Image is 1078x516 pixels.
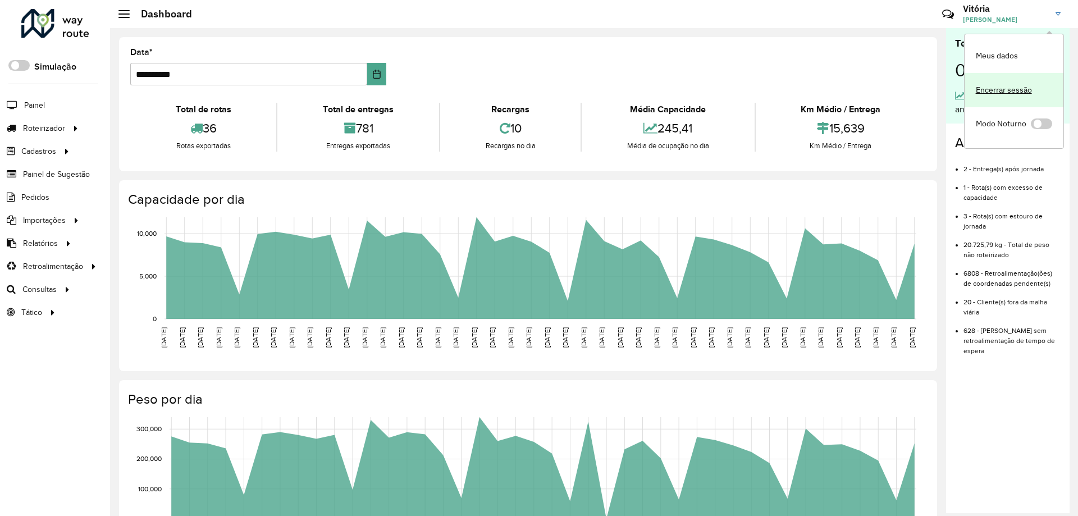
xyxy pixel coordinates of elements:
[908,327,916,348] text: [DATE]
[584,140,751,152] div: Média de ocupação no dia
[634,327,642,348] text: [DATE]
[689,327,697,348] text: [DATE]
[325,327,332,348] text: [DATE]
[137,230,157,237] text: 10,000
[616,327,624,348] text: [DATE]
[139,272,157,280] text: 5,000
[197,327,204,348] text: [DATE]
[443,140,578,152] div: Recargas no dia
[872,327,879,348] text: [DATE]
[398,327,405,348] text: [DATE]
[367,63,387,85] button: Choose Date
[342,327,350,348] text: [DATE]
[23,261,83,272] span: Retroalimentação
[452,327,459,348] text: [DATE]
[280,103,436,116] div: Total de entregas
[138,485,162,492] text: 100,000
[133,103,273,116] div: Total de rotas
[160,327,167,348] text: [DATE]
[21,191,49,203] span: Pedidos
[759,116,923,140] div: 15,639
[34,60,76,74] label: Simulação
[136,455,162,463] text: 200,000
[23,238,58,249] span: Relatórios
[21,145,56,157] span: Cadastros
[580,327,587,348] text: [DATE]
[179,327,186,348] text: [DATE]
[22,284,57,295] span: Consultas
[23,214,66,226] span: Importações
[853,327,861,348] text: [DATE]
[584,103,751,116] div: Média Capacidade
[215,327,222,348] text: [DATE]
[128,391,926,408] h4: Peso por dia
[21,307,42,318] span: Tático
[434,327,441,348] text: [DATE]
[269,327,277,348] text: [DATE]
[233,327,240,348] text: [DATE]
[153,315,157,322] text: 0
[817,327,824,348] text: [DATE]
[965,39,1063,73] a: Meus dados
[507,327,514,348] text: [DATE]
[963,3,1047,14] h3: Vitória
[280,116,436,140] div: 781
[955,51,1061,89] div: 00:01:13
[762,327,770,348] text: [DATE]
[598,327,605,348] text: [DATE]
[653,327,660,348] text: [DATE]
[963,231,1061,260] li: 20.725,79 kg - Total de peso não roteirizado
[415,327,423,348] text: [DATE]
[23,122,65,134] span: Roteirizador
[744,327,751,348] text: [DATE]
[799,327,806,348] text: [DATE]
[306,327,313,348] text: [DATE]
[488,327,496,348] text: [DATE]
[443,103,578,116] div: Recargas
[759,103,923,116] div: Km Médio / Entrega
[133,140,273,152] div: Rotas exportadas
[288,327,295,348] text: [DATE]
[726,327,733,348] text: [DATE]
[24,99,45,111] span: Painel
[252,327,259,348] text: [DATE]
[963,289,1061,317] li: 20 - Cliente(s) fora da malha viária
[780,327,788,348] text: [DATE]
[965,73,1063,107] a: Encerrar sessão
[443,116,578,140] div: 10
[963,203,1061,231] li: 3 - Rota(s) com estouro de jornada
[130,45,153,59] label: Data
[963,156,1061,174] li: 2 - Entrega(s) após jornada
[671,327,678,348] text: [DATE]
[976,118,1026,130] span: Modo Noturno
[136,425,162,432] text: 300,000
[561,327,569,348] text: [DATE]
[936,2,960,26] a: Contato Rápido
[963,174,1061,203] li: 1 - Rota(s) com excesso de capacidade
[361,327,368,348] text: [DATE]
[835,327,843,348] text: [DATE]
[955,89,1061,116] div: 23,16% menor que o dia anterior
[955,135,1061,151] h4: Alertas
[471,327,478,348] text: [DATE]
[955,36,1061,51] div: Tempo médio por rota
[280,140,436,152] div: Entregas exportadas
[584,116,751,140] div: 245,41
[128,191,926,208] h4: Capacidade por dia
[890,327,897,348] text: [DATE]
[707,327,715,348] text: [DATE]
[130,8,192,20] h2: Dashboard
[759,140,923,152] div: Km Médio / Entrega
[963,317,1061,356] li: 628 - [PERSON_NAME] sem retroalimentação de tempo de espera
[23,168,90,180] span: Painel de Sugestão
[963,260,1061,289] li: 6808 - Retroalimentação(ões) de coordenadas pendente(s)
[963,15,1047,25] span: [PERSON_NAME]
[133,116,273,140] div: 36
[379,327,386,348] text: [DATE]
[543,327,551,348] text: [DATE]
[525,327,532,348] text: [DATE]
